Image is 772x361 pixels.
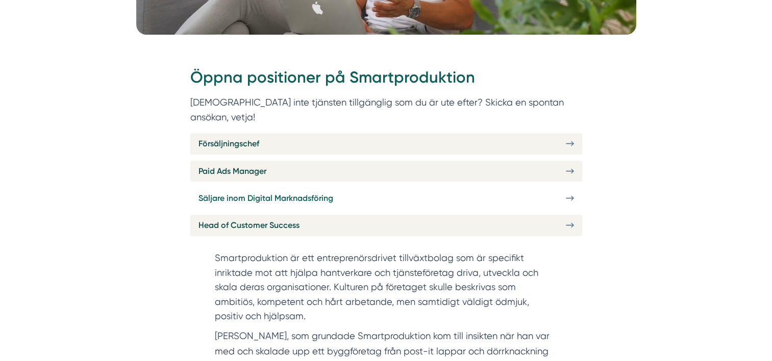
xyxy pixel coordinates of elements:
[198,192,333,204] span: Säljare inom Digital Marknadsföring
[198,137,259,150] span: Försäljningschef
[190,66,582,95] h2: Öppna positioner på Smartproduktion
[190,133,582,154] a: Försäljningschef
[215,251,558,328] section: Smartproduktion är ett entreprenörsdrivet tillväxtbolag som är specifikt inriktade mot att hjälpa...
[198,165,266,177] span: Paid Ads Manager
[190,188,582,209] a: Säljare inom Digital Marknadsföring
[190,161,582,182] a: Paid Ads Manager
[190,215,582,236] a: Head of Customer Success
[198,219,300,231] span: Head of Customer Success
[190,95,582,125] p: [DEMOGRAPHIC_DATA] inte tjänsten tillgänglig som du är ute efter? Skicka en spontan ansökan, vetja!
